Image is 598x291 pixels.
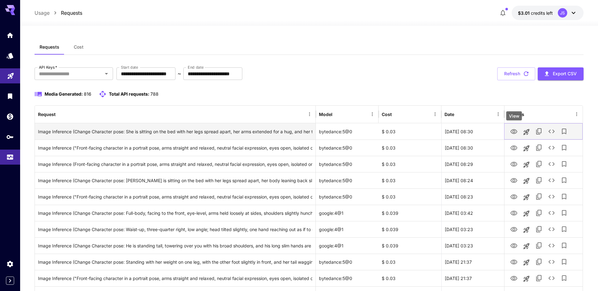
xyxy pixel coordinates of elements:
span: 816 [84,91,91,97]
button: View [508,190,520,203]
button: View [508,125,520,138]
button: View [508,272,520,284]
button: $3.01422JS [512,6,584,20]
button: Export CSV [538,67,584,80]
button: Add to library [558,125,570,138]
button: Add to library [558,141,570,154]
button: Copy TaskUUID [533,141,545,154]
button: Refresh [497,67,535,80]
button: Launch in playground [520,158,533,171]
button: Add to library [558,207,570,219]
div: Settings [6,260,14,268]
div: Playground [7,70,14,78]
div: Usage [6,152,14,160]
button: Copy TaskUUID [533,174,545,187]
div: Click to copy prompt [38,124,312,140]
div: Click to copy prompt [38,270,312,286]
button: View [508,223,520,235]
button: Copy TaskUUID [533,239,545,252]
div: bytedance:5@0 [316,123,379,140]
div: bytedance:5@0 [316,140,379,156]
div: 30 Sep, 2025 08:29 [441,156,504,172]
label: Start date [121,65,138,70]
div: 30 Sep, 2025 08:24 [441,172,504,188]
button: See details [545,256,558,268]
div: Home [6,31,14,39]
button: View [508,157,520,170]
div: Models [6,52,14,60]
label: API Keys [39,65,57,70]
button: Add to library [558,190,570,203]
button: See details [545,190,558,203]
button: Copy TaskUUID [533,125,545,138]
button: View [508,206,520,219]
div: bytedance:5@0 [316,188,379,205]
div: Wallet [6,113,14,120]
button: Menu [572,110,581,119]
div: Model [319,112,332,117]
span: $3.01 [518,10,531,16]
span: Cost [74,44,84,50]
div: JS [558,8,567,18]
button: See details [545,141,558,154]
div: $ 0.03 [379,172,441,188]
div: Library [6,92,14,100]
div: Cost [382,112,392,117]
div: $ 0.03 [379,123,441,140]
div: $ 0.039 [379,205,441,221]
div: $ 0.03 [379,156,441,172]
nav: breadcrumb [35,9,82,17]
span: Media Generated: [45,91,83,97]
button: Sort [333,110,342,119]
div: $ 0.03 [379,188,441,205]
div: Expand sidebar [6,277,14,285]
div: Click to copy prompt [38,238,312,254]
div: $ 0.039 [379,221,441,237]
div: 30 Sep, 2025 03:23 [441,237,504,254]
a: Requests [61,9,82,17]
button: Add to library [558,239,570,252]
div: Click to copy prompt [38,205,312,221]
button: Copy TaskUUID [533,190,545,203]
div: View [506,111,522,120]
button: See details [545,272,558,284]
span: Requests [40,44,59,50]
button: Launch in playground [520,191,533,204]
div: bytedance:5@0 [316,270,379,286]
a: Usage [35,9,50,17]
span: Total API requests: [109,91,149,97]
div: 30 Sep, 2025 03:23 [441,221,504,237]
div: 30 Sep, 2025 03:42 [441,205,504,221]
span: 788 [150,91,159,97]
button: Add to library [558,223,570,235]
button: Launch in playground [520,272,533,285]
button: Sort [392,110,401,119]
button: Sort [455,110,464,119]
button: Launch in playground [520,224,533,236]
button: Launch in playground [520,240,533,252]
span: credits left [531,10,553,16]
button: Sort [56,110,65,119]
button: View [508,141,520,154]
button: Copy TaskUUID [533,207,545,219]
div: 29 Sep, 2025 21:37 [441,270,504,286]
button: See details [545,158,558,170]
div: bytedance:5@0 [316,172,379,188]
button: View [508,174,520,187]
button: Menu [305,110,314,119]
div: Click to copy prompt [38,189,312,205]
div: Click to copy prompt [38,254,312,270]
button: See details [545,125,558,138]
button: View [508,255,520,268]
div: Date [444,112,454,117]
button: Launch in playground [520,126,533,138]
div: $ 0.039 [379,237,441,254]
div: $ 0.03 [379,140,441,156]
div: Click to copy prompt [38,221,312,237]
p: ~ [178,70,181,77]
label: End date [188,65,203,70]
div: $ 0.03 [379,270,441,286]
button: See details [545,223,558,235]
